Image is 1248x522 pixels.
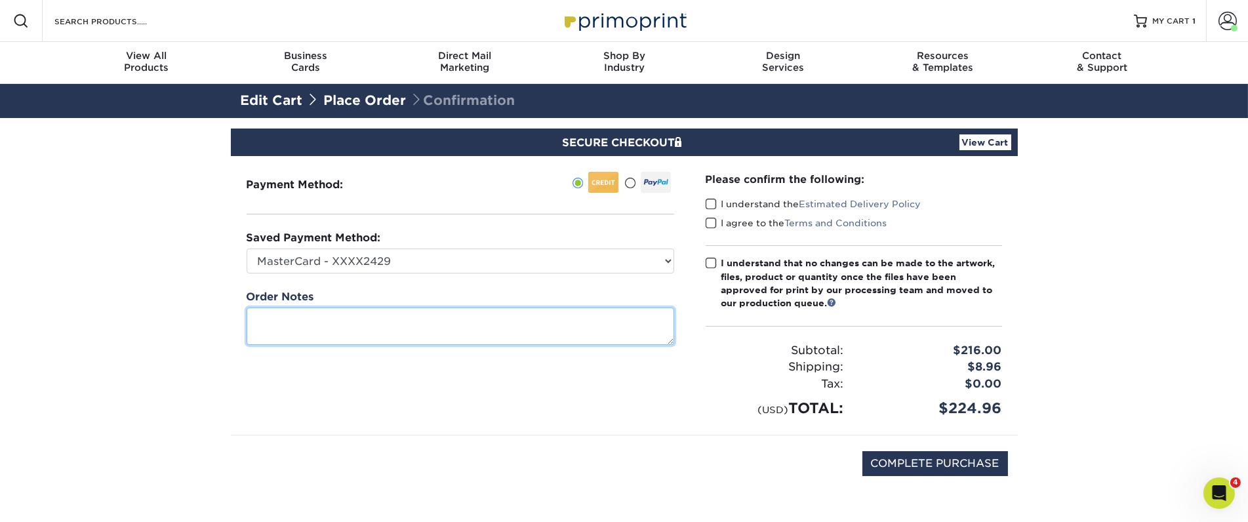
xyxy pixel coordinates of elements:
div: & Support [1022,50,1182,73]
div: $224.96 [854,397,1012,419]
div: Cards [226,50,385,73]
div: Please confirm the following: [706,172,1002,187]
a: Terms and Conditions [785,218,887,228]
div: Marketing [385,50,544,73]
img: DigiCert Secured Site Seal [241,451,306,490]
span: Resources [863,50,1022,62]
small: (USD) [758,404,789,415]
div: Industry [544,50,704,73]
div: I understand that no changes can be made to the artwork, files, product or quantity once the file... [721,256,1002,310]
div: TOTAL: [696,397,854,419]
iframe: Google Customer Reviews [3,482,111,517]
div: Subtotal: [696,342,854,359]
div: & Templates [863,50,1022,73]
span: SECURE CHECKOUT [563,136,686,149]
span: Direct Mail [385,50,544,62]
div: Services [704,50,863,73]
span: Design [704,50,863,62]
a: View Cart [959,134,1011,150]
a: View AllProducts [67,42,226,84]
a: Contact& Support [1022,42,1182,84]
span: Contact [1022,50,1182,62]
a: Resources& Templates [863,42,1022,84]
input: SEARCH PRODUCTS..... [53,13,181,29]
a: Edit Cart [241,92,303,108]
div: Tax: [696,376,854,393]
a: Direct MailMarketing [385,42,544,84]
div: $216.00 [854,342,1012,359]
span: 4 [1230,477,1241,488]
label: Saved Payment Method: [247,230,381,246]
label: I understand the [706,197,921,211]
div: $0.00 [854,376,1012,393]
span: View All [67,50,226,62]
a: Place Order [324,92,407,108]
a: BusinessCards [226,42,385,84]
a: Estimated Delivery Policy [799,199,921,209]
a: DesignServices [704,42,863,84]
iframe: Intercom live chat [1203,477,1235,509]
h3: Payment Method: [247,178,376,191]
a: Shop ByIndustry [544,42,704,84]
span: Shop By [544,50,704,62]
label: I agree to the [706,216,887,230]
label: Order Notes [247,289,314,305]
div: Shipping: [696,359,854,376]
span: Confirmation [411,92,515,108]
img: Primoprint [559,7,690,35]
div: $8.96 [854,359,1012,376]
input: COMPLETE PURCHASE [862,451,1008,476]
div: Products [67,50,226,73]
span: 1 [1192,16,1196,26]
span: Business [226,50,385,62]
span: MY CART [1152,16,1190,27]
